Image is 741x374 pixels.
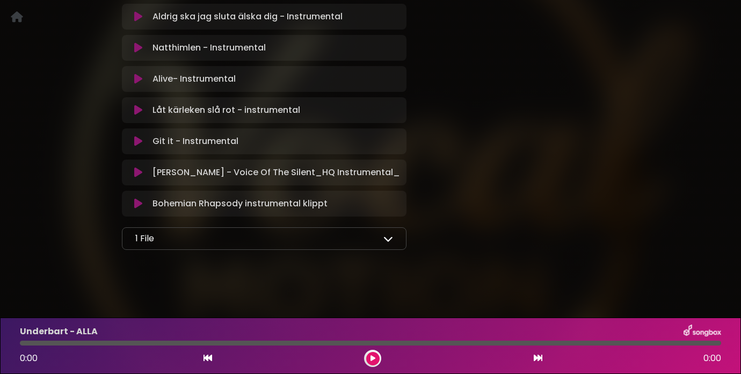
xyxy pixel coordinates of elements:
p: Bohemian Rhapsody instrumental klippt [152,197,328,210]
p: Natthimlen - Instrumental [152,41,266,54]
p: Alive- Instrumental [152,73,236,85]
p: Låt kärleken slå rot - instrumental [152,104,300,117]
p: 1 File [135,232,154,245]
p: Aldrig ska jag sluta älska dig - Instrumental [152,10,343,23]
p: Git it - Instrumental [152,135,238,148]
p: [PERSON_NAME] - Voice Of The Silent_HQ Instrumental_ [152,166,400,179]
